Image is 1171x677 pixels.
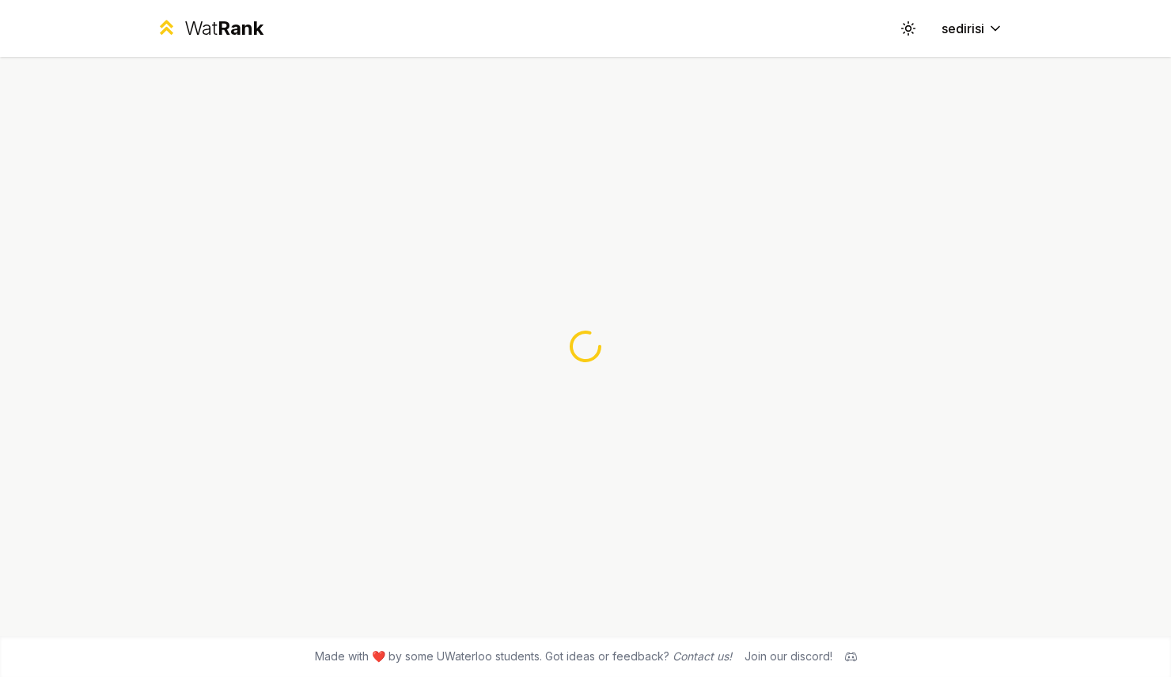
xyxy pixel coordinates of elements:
a: WatRank [155,16,263,41]
button: sedirisi [929,14,1016,43]
a: Contact us! [673,649,732,663]
span: Made with ❤️ by some UWaterloo students. Got ideas or feedback? [315,649,732,664]
div: Wat [184,16,263,41]
span: sedirisi [942,19,984,38]
span: Rank [218,17,263,40]
div: Join our discord! [745,649,832,664]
